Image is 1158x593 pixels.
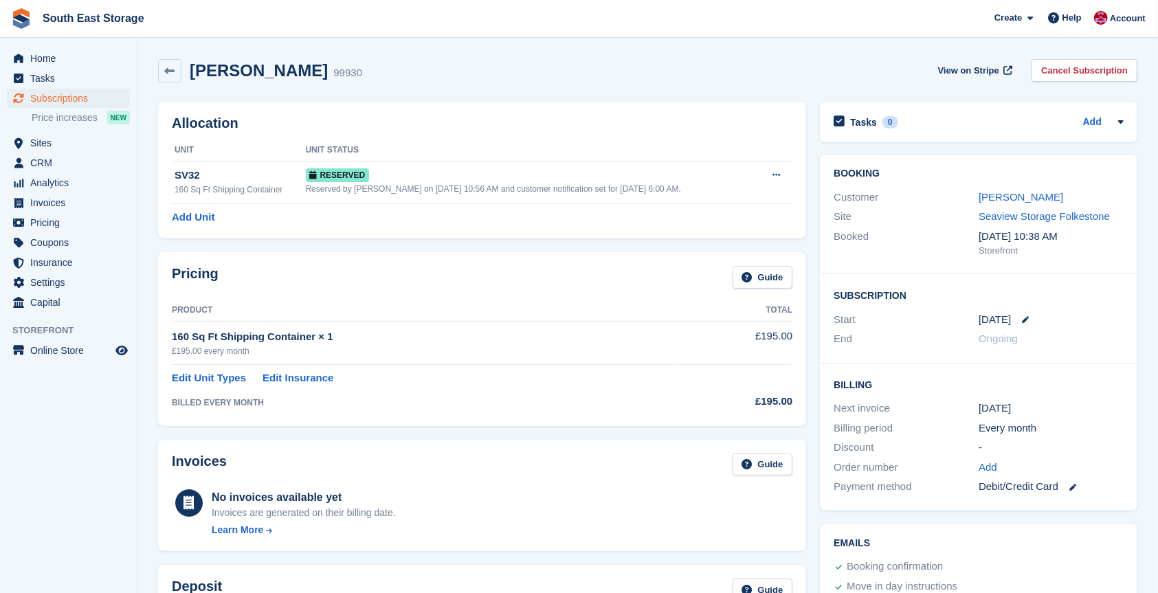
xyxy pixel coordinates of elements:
[30,253,113,272] span: Insurance
[979,312,1011,328] time: 2025-08-19 23:00:00 UTC
[834,377,1124,391] h2: Billing
[7,89,130,108] a: menu
[1083,115,1102,131] a: Add
[979,191,1063,203] a: [PERSON_NAME]
[994,11,1022,25] span: Create
[175,168,306,183] div: SV32
[979,479,1124,495] div: Debit/Credit Card
[834,401,979,416] div: Next invoice
[30,89,113,108] span: Subscriptions
[212,523,263,537] div: Learn More
[834,209,979,225] div: Site
[172,345,676,357] div: £195.00 every month
[30,273,113,292] span: Settings
[30,193,113,212] span: Invoices
[172,210,214,225] a: Add Unit
[979,333,1018,344] span: Ongoing
[1094,11,1108,25] img: Roger Norris
[733,266,793,289] a: Guide
[7,193,130,212] a: menu
[7,153,130,172] a: menu
[7,273,130,292] a: menu
[175,183,306,196] div: 160 Sq Ft Shipping Container
[7,293,130,312] a: menu
[30,49,113,68] span: Home
[979,401,1124,416] div: [DATE]
[30,153,113,172] span: CRM
[834,538,1124,549] h2: Emails
[676,321,792,364] td: £195.00
[7,341,130,360] a: menu
[7,253,130,272] a: menu
[676,394,792,410] div: £195.00
[37,7,150,30] a: South East Storage
[333,65,362,81] div: 99930
[306,168,370,182] span: Reserved
[7,69,130,88] a: menu
[1062,11,1082,25] span: Help
[834,168,1124,179] h2: Booking
[172,139,306,161] th: Unit
[1032,59,1137,82] a: Cancel Subscription
[190,61,328,80] h2: [PERSON_NAME]
[834,288,1124,302] h2: Subscription
[30,293,113,312] span: Capital
[979,460,997,475] a: Add
[7,49,130,68] a: menu
[107,111,130,124] div: NEW
[306,183,758,195] div: Reserved by [PERSON_NAME] on [DATE] 10:56 AM and customer notification set for [DATE] 6:00 AM.
[212,489,396,506] div: No invoices available yet
[30,133,113,153] span: Sites
[7,173,130,192] a: menu
[834,229,979,258] div: Booked
[263,370,333,386] a: Edit Insurance
[172,300,676,322] th: Product
[172,266,219,289] h2: Pricing
[979,210,1110,222] a: Seaview Storage Folkestone
[850,116,877,128] h2: Tasks
[938,64,999,78] span: View on Stripe
[7,233,130,252] a: menu
[30,233,113,252] span: Coupons
[834,479,979,495] div: Payment method
[7,133,130,153] a: menu
[979,421,1124,436] div: Every month
[834,421,979,436] div: Billing period
[834,440,979,456] div: Discount
[172,329,676,345] div: 160 Sq Ft Shipping Container × 1
[834,190,979,205] div: Customer
[212,506,396,520] div: Invoices are generated on their billing date.
[933,59,1016,82] a: View on Stripe
[212,523,396,537] a: Learn More
[979,440,1124,456] div: -
[7,213,130,232] a: menu
[882,116,898,128] div: 0
[11,8,32,29] img: stora-icon-8386f47178a22dfd0bd8f6a31ec36ba5ce8667c1dd55bd0f319d3a0aa187defe.svg
[979,229,1124,245] div: [DATE] 10:38 AM
[676,300,792,322] th: Total
[12,324,137,337] span: Storefront
[733,454,793,476] a: Guide
[847,559,943,575] div: Booking confirmation
[172,396,676,409] div: BILLED EVERY MONTH
[30,69,113,88] span: Tasks
[172,454,227,476] h2: Invoices
[30,213,113,232] span: Pricing
[834,460,979,475] div: Order number
[172,370,246,386] a: Edit Unit Types
[979,244,1124,258] div: Storefront
[172,115,792,131] h2: Allocation
[30,341,113,360] span: Online Store
[834,331,979,347] div: End
[306,139,758,161] th: Unit Status
[113,342,130,359] a: Preview store
[32,111,98,124] span: Price increases
[1110,12,1146,25] span: Account
[30,173,113,192] span: Analytics
[32,110,130,125] a: Price increases NEW
[834,312,979,328] div: Start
